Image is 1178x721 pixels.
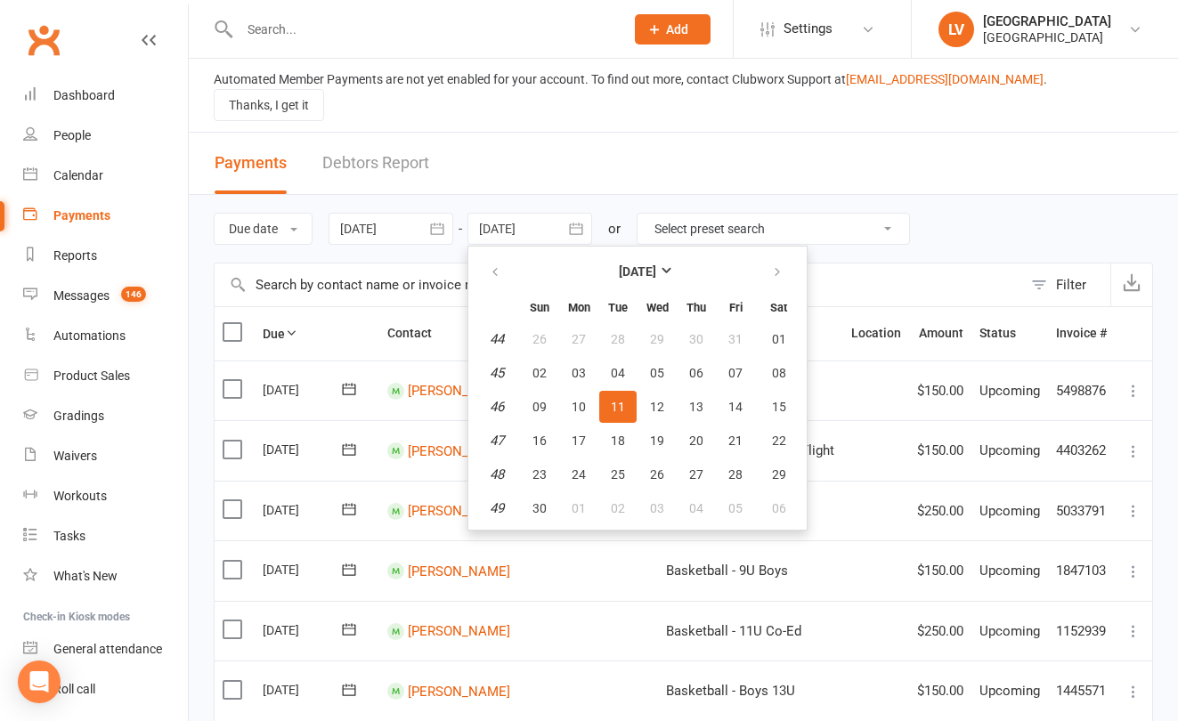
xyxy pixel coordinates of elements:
a: General attendance kiosk mode [23,629,188,669]
button: 17 [560,425,597,457]
span: 12 [650,400,664,414]
th: Due [255,307,379,360]
button: 30 [521,492,558,524]
span: 26 [532,332,547,346]
button: 02 [599,492,637,524]
th: Status [971,307,1048,360]
div: Automated Member Payments are not yet enabled for your account. To find out more, contact Clubwor... [214,69,1047,89]
a: [PERSON_NAME] [408,563,510,579]
span: Basketball - 11U Co-Ed [666,623,801,639]
div: [GEOGRAPHIC_DATA] [983,29,1111,45]
a: [EMAIL_ADDRESS][DOMAIN_NAME] [846,72,1044,86]
span: 15 [772,400,786,414]
input: Search... [234,17,612,42]
span: 30 [532,501,547,515]
a: Debtors Report [322,133,429,194]
small: Tuesday [608,301,628,314]
td: $150.00 [909,360,971,421]
button: 27 [678,458,715,490]
a: Roll call [23,669,188,709]
div: [DATE] [263,616,345,644]
span: 29 [650,332,664,346]
span: 28 [611,332,625,346]
span: 01 [572,501,586,515]
a: [PERSON_NAME] [PERSON_NAME] [408,442,616,458]
button: 27 [560,323,597,355]
button: 15 [756,391,801,423]
span: 13 [689,400,703,414]
button: 06 [678,357,715,389]
button: 24 [560,458,597,490]
span: 28 [728,467,743,482]
th: Invoice # [1048,307,1115,360]
a: Tasks [23,516,188,556]
small: Sunday [530,301,549,314]
button: 22 [756,425,801,457]
em: 44 [490,331,504,347]
span: 09 [532,400,547,414]
div: Payments [53,208,110,223]
td: $150.00 [909,660,971,721]
button: 14 [717,391,754,423]
a: Product Sales [23,356,188,396]
span: 02 [532,366,547,380]
span: 18 [611,433,625,448]
span: 24 [572,467,586,482]
button: 01 [560,492,597,524]
em: 46 [490,399,504,415]
span: 05 [650,366,664,380]
button: 31 [717,323,754,355]
div: Gradings [53,409,104,423]
a: [PERSON_NAME] [408,503,510,519]
button: 06 [756,492,801,524]
span: 10 [572,400,586,414]
td: $250.00 [909,601,971,661]
span: 20 [689,433,703,448]
em: 47 [490,433,504,449]
div: [GEOGRAPHIC_DATA] [983,13,1111,29]
a: Calendar [23,156,188,196]
button: 03 [560,357,597,389]
span: 146 [121,287,146,302]
span: 14 [728,400,743,414]
div: [DATE] [263,676,345,703]
div: or [608,218,621,239]
button: Payments [215,133,287,194]
span: Upcoming [979,442,1040,458]
span: 06 [689,366,703,380]
button: 28 [599,323,637,355]
div: [DATE] [263,555,345,583]
button: 11 [599,391,637,423]
div: Reports [53,248,97,263]
button: 21 [717,425,754,457]
div: Messages [53,288,110,303]
button: 29 [756,458,801,490]
a: Payments [23,196,188,236]
button: 04 [599,357,637,389]
small: Thursday [686,301,706,314]
input: Search by contact name or invoice number [215,263,1022,306]
button: 09 [521,391,558,423]
button: 26 [521,323,558,355]
button: Add [635,14,711,45]
div: What's New [53,569,118,583]
td: $250.00 [909,481,971,541]
td: $150.00 [909,540,971,601]
div: [DATE] [263,435,345,463]
span: Upcoming [979,623,1040,639]
a: Gradings [23,396,188,436]
a: Workouts [23,476,188,516]
button: 16 [521,425,558,457]
span: 27 [572,332,586,346]
strong: [DATE] [619,264,656,279]
span: 26 [650,467,664,482]
div: Roll call [53,682,95,696]
button: 23 [521,458,558,490]
span: 01 [772,332,786,346]
span: Upcoming [979,383,1040,399]
a: What's New [23,556,188,596]
span: 17 [572,433,586,448]
button: 18 [599,425,637,457]
a: Waivers [23,436,188,476]
div: Product Sales [53,369,130,383]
